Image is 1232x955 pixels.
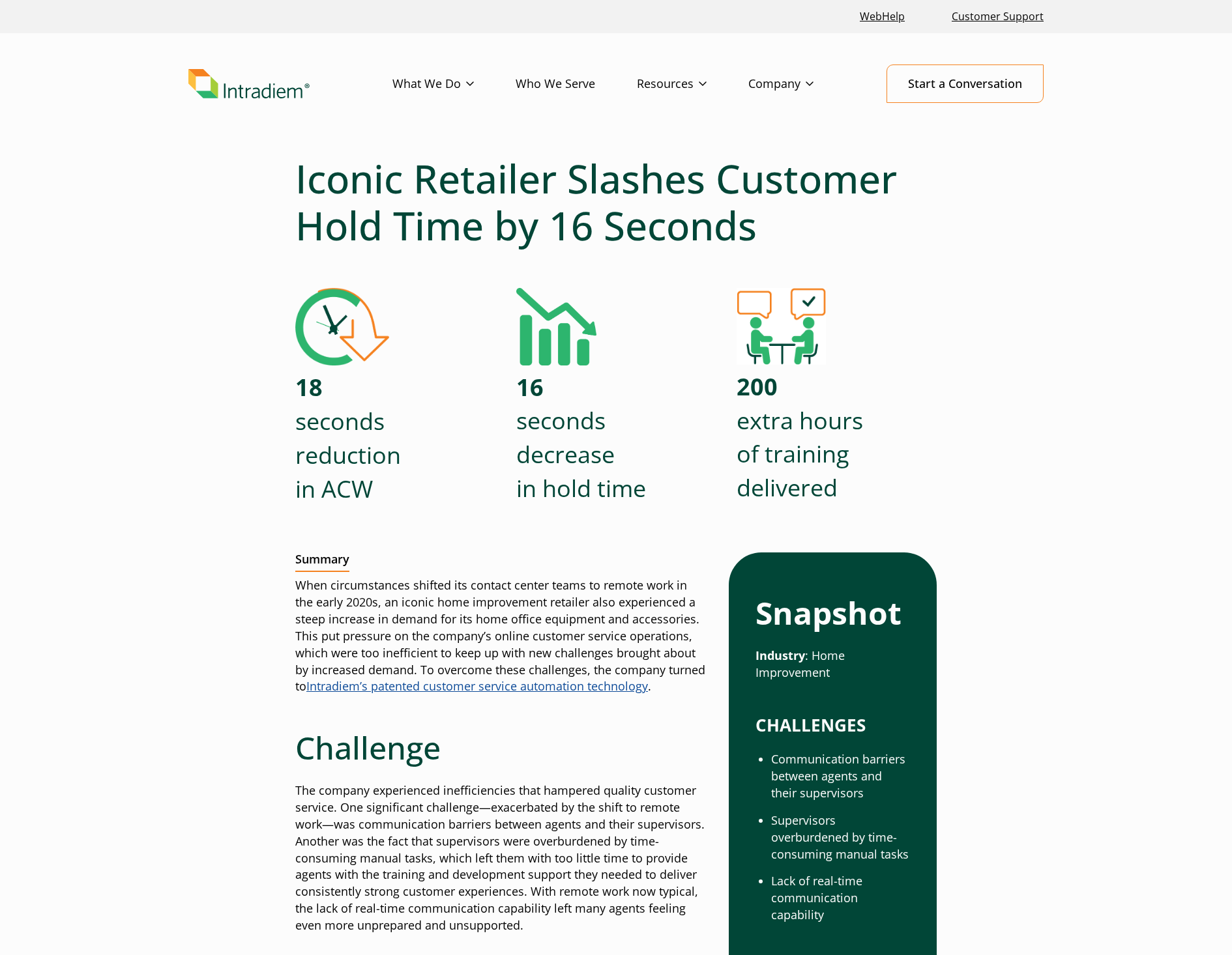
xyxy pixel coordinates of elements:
a: Link to homepage of Intradiem [188,69,392,99]
a: Customer Support [946,3,1049,31]
strong: 200 [737,371,778,403]
img: Intradiem [188,69,310,99]
p: extra hours of training delivered [737,370,863,505]
p: seconds reduction in ACW [295,371,401,506]
strong: Snapshot [755,592,902,634]
h2: Challenge [295,729,708,767]
a: What We Do [392,65,516,103]
h1: Iconic Retailer Slashes Customer Hold Time by 16 Seconds [295,155,937,249]
strong: 16 [516,371,544,403]
strong: Industry [755,648,805,663]
p: When circumstances shifted its contact center teams to remote work in the early 2020s, an iconic ... [295,577,708,695]
strong: CHALLENGES [755,713,866,737]
strong: 18 [295,371,323,403]
li: Supervisors overburdened by time-consuming manual tasks [771,812,910,863]
p: seconds decrease in hold time [516,371,646,506]
li: Communication barriers between agents and their supervisors [771,751,910,802]
a: Who We Serve [516,65,637,103]
a: Link opens in a new window [642,678,648,694]
h2: Summary [295,552,349,572]
a: Intradiem’s patented customer service automation technolog [306,678,642,694]
p: The company experienced inefficiencies that hampered quality customer service. One significant ch... [295,782,708,934]
li: Lack of real-time communication capability [771,873,910,924]
a: Link opens in a new window [855,3,910,31]
p: : Home Improvement [755,648,910,681]
a: Start a Conversation [887,64,1044,103]
a: Resources [637,65,748,103]
a: Company [748,65,855,103]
